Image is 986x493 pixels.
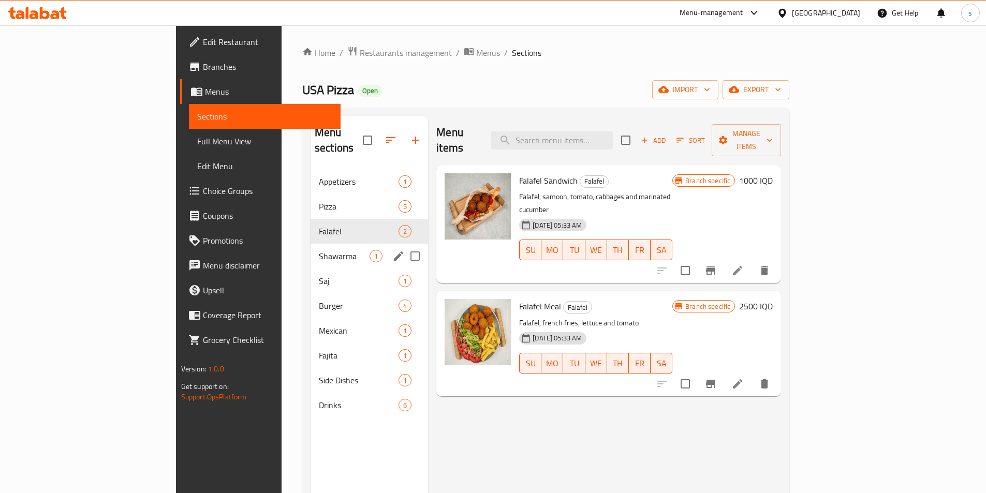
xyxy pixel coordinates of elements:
[319,200,399,213] span: Pizza
[723,80,789,99] button: export
[311,343,428,368] div: Fajita1
[311,194,428,219] div: Pizza5
[712,124,781,156] button: Manage items
[391,248,406,264] button: edit
[347,46,452,59] a: Restaurants management
[445,173,511,240] img: Falafel Sandwich
[399,326,411,336] span: 1
[319,300,399,312] span: Burger
[203,234,332,247] span: Promotions
[189,154,341,178] a: Edit Menu
[541,240,563,260] button: MO
[512,47,541,59] span: Sections
[370,251,382,261] span: 1
[660,83,710,96] span: import
[311,244,428,268] div: Shawarma1edit
[399,351,411,361] span: 1
[197,135,332,147] span: Full Menu View
[399,227,411,236] span: 2
[607,240,629,260] button: TH
[739,299,773,313] h6: 2500 IQD
[311,293,428,318] div: Burger4
[302,46,789,59] nav: breadcrumb
[180,29,341,54] a: Edit Restaurant
[491,131,613,150] input: search
[399,225,411,237] div: items
[370,250,382,262] div: items
[319,225,399,237] div: Falafel
[590,243,603,258] span: WE
[524,243,537,258] span: SU
[519,317,672,330] p: Falafel, french fries, lettuce and tomato
[731,264,744,277] a: Edit menu item
[180,54,341,79] a: Branches
[203,334,332,346] span: Grocery Checklist
[311,368,428,393] div: Side Dishes1
[629,240,651,260] button: FR
[633,243,646,258] span: FR
[399,400,411,410] span: 6
[358,86,382,95] span: Open
[637,132,670,148] span: Add item
[358,85,382,97] div: Open
[399,200,411,213] div: items
[476,47,500,59] span: Menus
[180,303,341,327] a: Coverage Report
[180,178,341,203] a: Choice Groups
[436,125,478,156] h2: Menu items
[445,299,511,365] img: Falafel Meal
[580,175,608,187] span: Falafel
[681,176,734,186] span: Branch specific
[205,85,332,98] span: Menus
[607,353,629,374] button: TH
[731,378,744,390] a: Edit menu item
[311,169,428,194] div: Appetizers1
[519,298,561,314] span: Falafel Meal
[360,47,452,59] span: Restaurants management
[357,129,378,151] span: Select all sections
[319,399,399,411] span: Drinks
[319,175,399,188] span: Appetizers
[203,259,332,272] span: Menu disclaimer
[203,284,332,296] span: Upsell
[674,132,708,148] button: Sort
[580,175,609,188] div: Falafel
[319,374,399,386] div: Side Dishes
[203,210,332,222] span: Coupons
[546,356,559,371] span: MO
[698,371,723,396] button: Branch-specific-item
[340,47,343,59] li: /
[585,353,607,374] button: WE
[585,240,607,260] button: WE
[670,132,712,148] span: Sort items
[681,302,734,311] span: Branch specific
[651,240,672,260] button: SA
[180,253,341,278] a: Menu disclaimer
[180,278,341,303] a: Upsell
[752,371,777,396] button: delete
[652,80,718,99] button: import
[968,7,972,19] span: s
[180,79,341,104] a: Menus
[519,190,672,216] p: Falafel, samoon, tomato, cabbages and marinated cucumber
[528,220,586,230] span: [DATE] 05:33 AM
[319,349,399,362] span: Fajita
[698,258,723,283] button: Branch-specific-item
[180,327,341,352] a: Grocery Checklist
[181,362,207,376] span: Version:
[399,300,411,312] div: items
[319,324,399,337] span: Mexican
[731,83,781,96] span: export
[319,275,399,287] span: Saj
[181,390,247,404] a: Support.OpsPlatform
[311,219,428,244] div: Falafel2
[399,276,411,286] span: 1
[792,7,860,19] div: [GEOGRAPHIC_DATA]
[464,46,500,59] a: Menus
[541,353,563,374] button: MO
[567,356,581,371] span: TU
[720,127,773,153] span: Manage items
